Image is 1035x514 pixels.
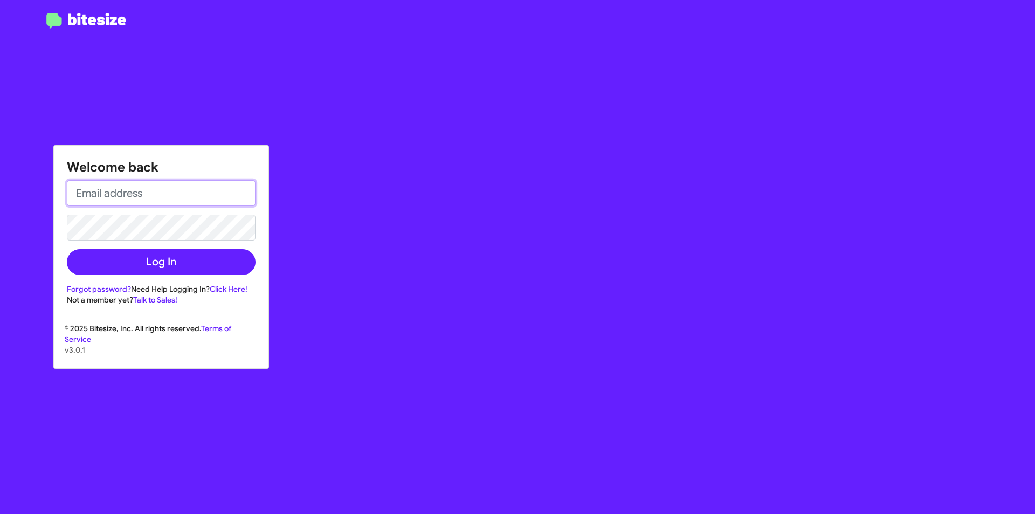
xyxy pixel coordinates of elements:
a: Talk to Sales! [133,295,177,305]
div: Not a member yet? [67,294,256,305]
p: v3.0.1 [65,345,258,355]
div: Need Help Logging In? [67,284,256,294]
div: © 2025 Bitesize, Inc. All rights reserved. [54,323,268,368]
a: Click Here! [210,284,247,294]
a: Forgot password? [67,284,131,294]
input: Email address [67,180,256,206]
button: Log In [67,249,256,275]
h1: Welcome back [67,159,256,176]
